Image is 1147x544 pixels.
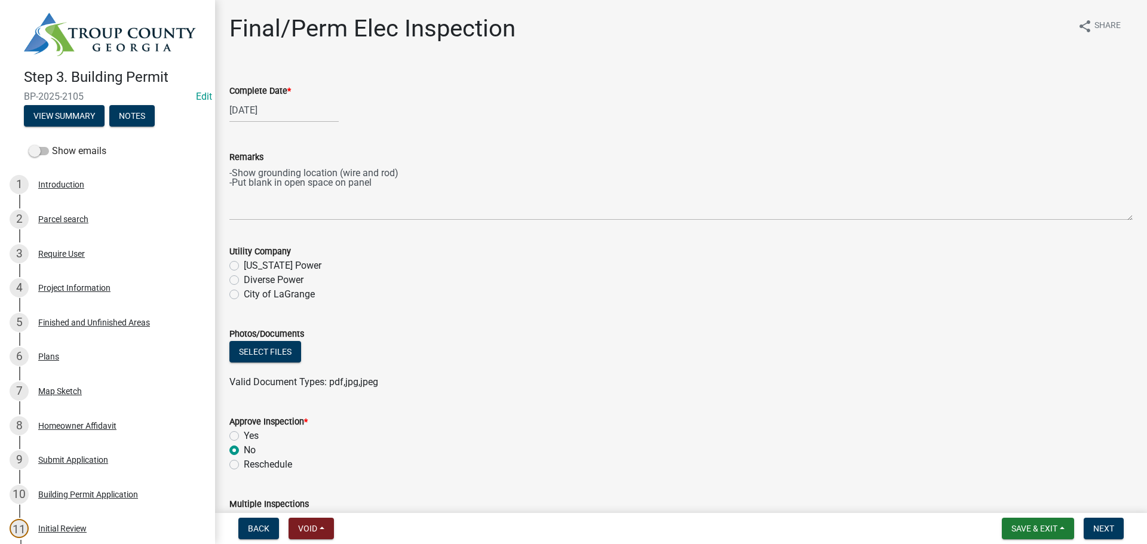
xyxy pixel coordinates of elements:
[229,248,291,256] label: Utility Company
[229,153,263,162] label: Remarks
[1084,518,1124,539] button: Next
[38,387,82,395] div: Map Sketch
[298,524,317,533] span: Void
[29,144,106,158] label: Show emails
[38,456,108,464] div: Submit Application
[10,347,29,366] div: 6
[10,485,29,504] div: 10
[229,418,308,426] label: Approve Inspection
[1093,524,1114,533] span: Next
[38,250,85,258] div: Require User
[10,519,29,538] div: 11
[196,91,212,102] wm-modal-confirm: Edit Application Number
[24,91,191,102] span: BP-2025-2105
[229,376,378,388] span: Valid Document Types: pdf,jpg,jpeg
[10,416,29,435] div: 8
[38,352,59,361] div: Plans
[38,284,111,292] div: Project Information
[38,180,84,189] div: Introduction
[1011,524,1057,533] span: Save & Exit
[38,422,116,430] div: Homeowner Affidavit
[229,14,516,43] h1: Final/Perm Elec Inspection
[109,105,155,127] button: Notes
[38,524,87,533] div: Initial Review
[10,210,29,229] div: 2
[244,259,321,273] label: [US_STATE] Power
[238,518,279,539] button: Back
[248,524,269,533] span: Back
[244,287,315,302] label: City of LaGrange
[24,112,105,121] wm-modal-confirm: Summary
[10,382,29,401] div: 7
[229,98,339,122] input: mm/dd/yyyy
[229,341,301,362] button: Select files
[109,112,155,121] wm-modal-confirm: Notes
[10,175,29,194] div: 1
[10,450,29,469] div: 9
[229,330,304,339] label: Photos/Documents
[38,318,150,327] div: Finished and Unfinished Areas
[10,278,29,297] div: 4
[229,87,291,96] label: Complete Date
[1094,19,1121,33] span: Share
[24,69,206,86] h4: Step 3. Building Permit
[244,429,259,443] label: Yes
[244,443,256,457] label: No
[289,518,334,539] button: Void
[244,457,292,472] label: Reschedule
[196,91,212,102] a: Edit
[38,490,138,499] div: Building Permit Application
[1002,518,1074,539] button: Save & Exit
[1068,14,1130,38] button: shareShare
[24,105,105,127] button: View Summary
[38,215,88,223] div: Parcel search
[10,313,29,332] div: 5
[229,500,309,509] label: Multiple Inspections
[24,13,196,56] img: Troup County, Georgia
[1078,19,1092,33] i: share
[244,273,303,287] label: Diverse Power
[10,244,29,263] div: 3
